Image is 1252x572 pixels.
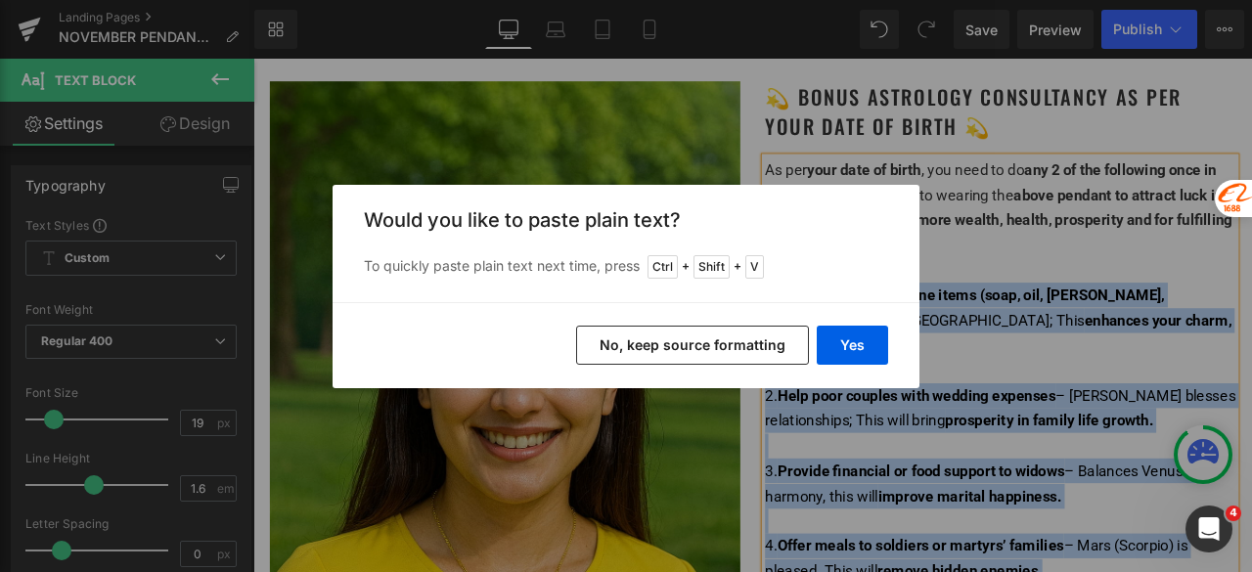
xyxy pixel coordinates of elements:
[820,418,1066,439] span: prosperity in family life growth.
[364,255,888,279] p: To quickly paste plain text next time, press
[1185,506,1232,552] iframe: Intercom live chat
[606,121,1141,171] span: any 2 of the following once in every month
[364,208,888,232] h3: Would you like to paste plain text?
[734,257,741,277] span: +
[648,255,678,279] span: Ctrl
[606,152,1160,232] span: above pendant to attract luck in your favour to achieve more wealth, health, prosperity and for f...
[606,266,1164,355] div: – Venus in [GEOGRAPHIC_DATA]; This
[1226,506,1241,521] span: 4
[740,508,958,529] span: improve marital happiness.
[745,255,764,279] span: V
[656,121,791,142] span: your date of birth
[621,389,951,410] span: Help poor couples with wedding expenses
[606,270,1080,320] span: Donate beauty or hygiene items (soap, oil, [PERSON_NAME], perfumes)
[576,326,809,365] button: No, keep source formatting
[817,326,888,365] button: Yes
[606,117,1164,237] div: As per , you need to do in addition to wearing the
[682,257,690,277] span: +
[693,255,730,279] span: Shift
[621,478,961,499] span: Provide financial or food support to widows
[606,27,1164,98] h1: 💫 Bonus Astrology Consultancy as per your date of birth 💫
[606,474,1164,534] div: 3. – Balances Venus’s harmony, this will
[606,385,1164,445] div: 2. – [PERSON_NAME] blesses relationships; This will bring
